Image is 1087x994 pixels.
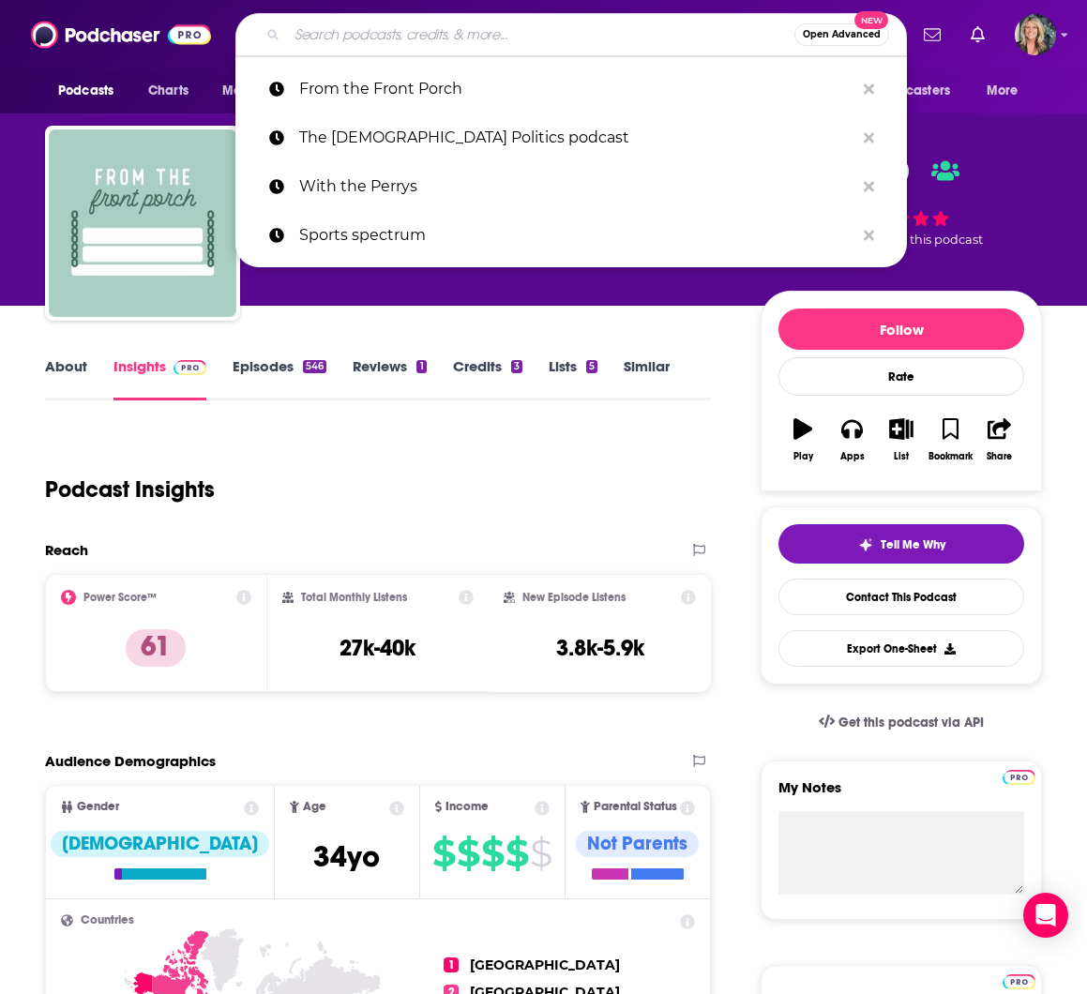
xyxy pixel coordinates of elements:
h3: 27k-40k [340,634,415,662]
button: open menu [974,73,1042,109]
div: List [894,451,909,462]
p: Sports spectrum [299,211,854,260]
span: rated this podcast [874,233,983,247]
span: 1 [444,957,459,972]
h1: Podcast Insights [45,475,215,504]
img: Podchaser Pro [174,360,206,375]
span: $ [530,838,551,868]
img: Podchaser - Follow, Share and Rate Podcasts [31,17,211,53]
div: Search podcasts, credits, & more... [235,13,907,56]
img: From the Front Porch [49,129,236,317]
button: Open AdvancedNew [794,23,889,46]
span: Parental Status [594,801,677,813]
span: Charts [148,78,189,104]
button: Show profile menu [1015,14,1056,55]
span: $ [506,838,528,868]
button: Export One-Sheet [778,630,1024,667]
button: open menu [209,73,313,109]
h2: Total Monthly Listens [301,591,407,604]
button: Share [975,406,1024,474]
span: Tell Me Why [881,537,945,552]
div: Play [793,451,813,462]
a: Sports spectrum [235,211,907,260]
p: 61 [126,629,186,667]
a: Similar [624,357,670,400]
span: More [987,78,1019,104]
span: Income [445,801,489,813]
span: New [854,11,888,29]
a: Lists5 [549,357,597,400]
button: tell me why sparkleTell Me Why [778,524,1024,564]
div: Not Parents [576,831,699,857]
img: User Profile [1015,14,1056,55]
a: Show notifications dropdown [963,19,992,51]
span: $ [432,838,455,868]
button: open menu [848,73,977,109]
div: [DEMOGRAPHIC_DATA] [51,831,269,857]
span: [GEOGRAPHIC_DATA] [470,956,620,973]
p: From the Front Porch [299,65,854,113]
a: Credits3 [453,357,522,400]
span: Get this podcast via API [838,715,984,730]
img: tell me why sparkle [858,537,873,552]
span: Monitoring [222,78,289,104]
button: open menu [45,73,138,109]
div: 546 [303,360,326,373]
span: Logged in as lisa.beech [1015,14,1056,55]
h2: New Episode Listens [522,591,626,604]
span: $ [457,838,479,868]
a: Pro website [1003,767,1035,785]
span: Age [303,801,326,813]
div: Open Intercom Messenger [1023,893,1068,938]
h3: 3.8k-5.9k [556,634,644,662]
span: 34 yo [313,838,380,875]
div: Rate [778,357,1024,396]
img: Podchaser Pro [1003,974,1035,989]
span: Gender [77,801,119,813]
a: Show notifications dropdown [916,19,948,51]
h2: Reach [45,541,88,559]
div: 1 [416,360,426,373]
a: With the Perrys [235,162,907,211]
a: From the Front Porch [235,65,907,113]
label: My Notes [778,778,1024,811]
a: InsightsPodchaser Pro [113,357,206,400]
img: Podchaser Pro [1003,770,1035,785]
div: 3 [511,360,522,373]
a: Pro website [1003,971,1035,989]
button: Follow [778,309,1024,350]
p: With the Perrys [299,162,854,211]
div: Apps [840,451,865,462]
a: Episodes546 [233,357,326,400]
p: The Church Politics podcast [299,113,854,162]
span: $ [481,838,504,868]
button: Apps [827,406,876,474]
button: Bookmark [926,406,974,474]
a: Reviews1 [353,357,426,400]
span: Podcasts [58,78,113,104]
a: Charts [136,73,200,109]
div: Share [987,451,1012,462]
a: The [DEMOGRAPHIC_DATA] Politics podcast [235,113,907,162]
div: Bookmark [928,451,973,462]
a: About [45,357,87,400]
a: Contact This Podcast [778,579,1024,615]
h2: Power Score™ [83,591,157,604]
button: List [877,406,926,474]
h2: Audience Demographics [45,752,216,770]
div: 5 [586,360,597,373]
a: Get this podcast via API [804,700,999,745]
input: Search podcasts, credits, & more... [287,20,794,50]
span: Open Advanced [803,30,881,39]
button: Play [778,406,827,474]
span: Countries [81,914,134,926]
